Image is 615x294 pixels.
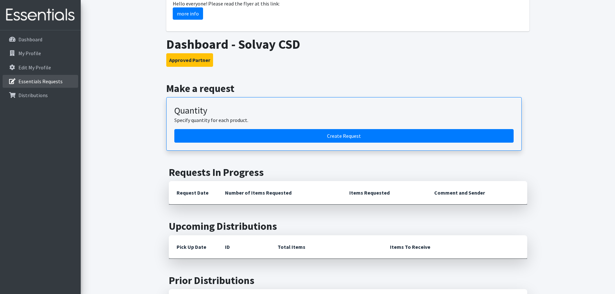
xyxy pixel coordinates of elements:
th: Comment and Sender [426,181,527,205]
a: My Profile [3,47,78,60]
th: Items To Receive [382,235,527,259]
th: Total Items [270,235,382,259]
a: more info [173,7,203,20]
th: Number of Items Requested [217,181,342,205]
p: Distributions [18,92,48,98]
a: Dashboard [3,33,78,46]
p: Dashboard [18,36,42,43]
a: Create a request by quantity [174,129,514,143]
button: Approved Partner [166,53,213,67]
h3: Quantity [174,105,514,116]
h2: Prior Distributions [169,274,527,287]
h2: Upcoming Distributions [169,220,527,232]
h2: Make a request [166,82,529,95]
p: My Profile [18,50,41,56]
th: ID [217,235,270,259]
img: HumanEssentials [3,4,78,26]
h1: Dashboard - Solvay CSD [166,36,529,52]
p: Edit My Profile [18,64,51,71]
a: Essentials Requests [3,75,78,88]
th: Request Date [169,181,217,205]
a: Distributions [3,89,78,102]
p: Essentials Requests [18,78,63,85]
th: Items Requested [342,181,426,205]
p: Specify quantity for each product. [174,116,514,124]
h2: Requests In Progress [169,166,527,178]
a: Edit My Profile [3,61,78,74]
th: Pick Up Date [169,235,217,259]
